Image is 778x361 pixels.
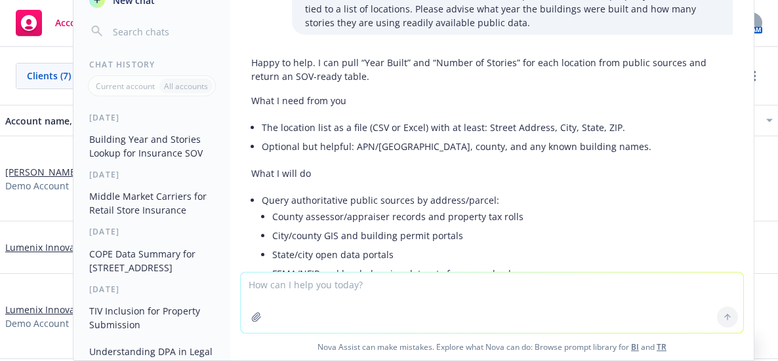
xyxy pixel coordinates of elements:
[262,118,733,137] li: The location list as a file (CSV or Excel) with at least: Street Address, City, State, ZIP.
[73,284,230,295] div: [DATE]
[5,114,136,128] div: Account name, DBA
[272,245,733,264] li: State/city open data portals
[631,341,639,352] a: BI
[251,94,733,107] p: What I need from you
[272,226,733,245] li: City/county GIS and building permit portals
[110,22,215,41] input: Search chats
[73,169,230,180] div: [DATE]
[10,5,102,41] a: Accounts
[27,69,71,83] span: Clients (7)
[84,128,220,164] button: Building Year and Stories Lookup for Insurance SOV
[5,165,130,179] a: [PERSON_NAME] Real Estate
[747,68,762,84] a: more
[657,341,666,352] a: TR
[5,240,96,254] a: Lumenix Innovations
[5,179,69,193] span: Demo Account
[73,59,230,70] div: Chat History
[55,18,96,28] span: Accounts
[251,56,733,83] p: Happy to help. I can pull “Year Built” and “Number of Stories” for each location from public sour...
[262,137,733,156] li: Optional but helpful: APN/[GEOGRAPHIC_DATA], county, and any known building names.
[272,264,733,283] li: FEMA/NFIP and local planning datasets for cross-checks
[96,81,155,92] p: Current account
[235,333,748,360] span: Nova Assist can make mistakes. Explore what Nova can do: Browse prompt library for and
[84,185,220,221] button: Middle Market Carriers for Retail Store Insurance
[73,226,230,237] div: [DATE]
[5,303,96,316] a: Lumenix Innovations
[73,112,230,123] div: [DATE]
[5,316,69,330] span: Demo Account
[84,300,220,335] button: TIV Inclusion for Property Submission
[84,243,220,278] button: COPE Data Summary for [STREET_ADDRESS]
[272,207,733,226] li: County assessor/appraiser records and property tax rolls
[262,191,733,305] li: Query authoritative public sources by address/parcel:
[251,166,733,180] p: What I will do
[164,81,208,92] p: All accounts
